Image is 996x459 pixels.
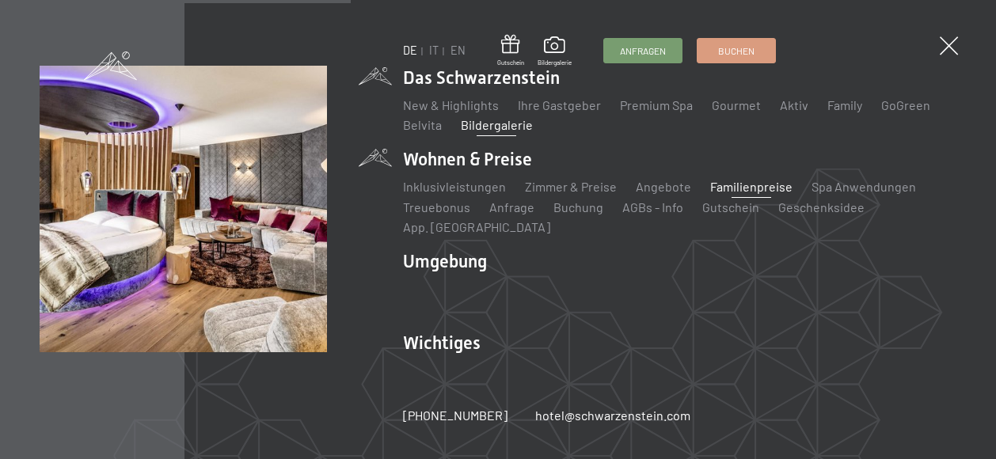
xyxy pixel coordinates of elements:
[403,97,499,112] a: New & Highlights
[712,97,761,112] a: Gourmet
[778,199,865,214] a: Geschenksidee
[497,35,524,67] a: Gutschein
[403,219,550,234] a: App. [GEOGRAPHIC_DATA]
[812,179,916,194] a: Spa Anwendungen
[538,59,572,67] span: Bildergalerie
[636,179,691,194] a: Angebote
[403,44,417,57] a: DE
[780,97,808,112] a: Aktiv
[827,97,862,112] a: Family
[518,97,601,112] a: Ihre Gastgeber
[702,199,759,214] a: Gutschein
[461,117,533,132] a: Bildergalerie
[718,44,755,58] span: Buchen
[403,408,508,423] span: [PHONE_NUMBER]
[525,179,617,194] a: Zimmer & Preise
[403,179,506,194] a: Inklusivleistungen
[710,179,793,194] a: Familienpreise
[403,407,508,424] a: [PHONE_NUMBER]
[450,44,466,57] a: EN
[604,39,682,63] a: Anfragen
[622,199,683,214] a: AGBs - Info
[403,117,442,132] a: Belvita
[620,97,693,112] a: Premium Spa
[553,199,603,214] a: Buchung
[429,44,439,57] a: IT
[489,199,534,214] a: Anfrage
[497,59,524,67] span: Gutschein
[535,407,690,424] a: hotel@schwarzenstein.com
[620,44,666,58] span: Anfragen
[698,39,775,63] a: Buchen
[538,36,572,66] a: Bildergalerie
[403,199,470,214] a: Treuebonus
[881,97,930,112] a: GoGreen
